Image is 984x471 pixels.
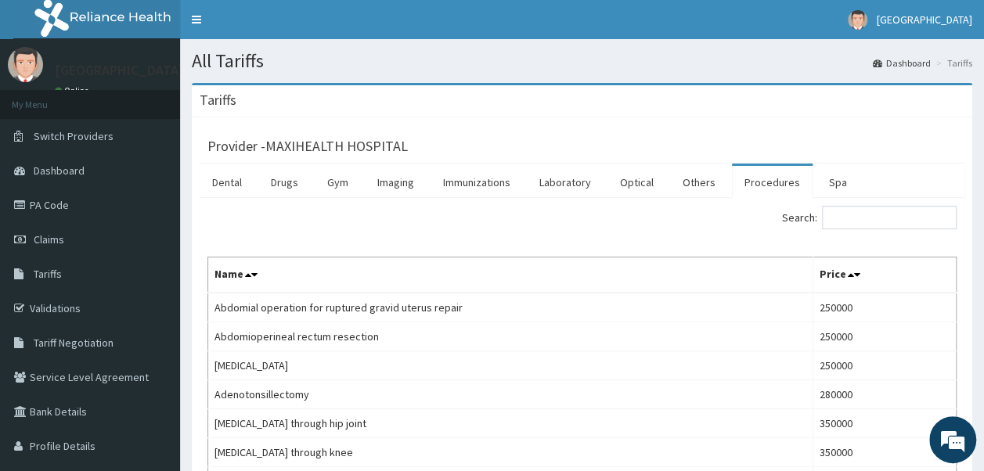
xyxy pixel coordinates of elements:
[200,166,254,199] a: Dental
[34,164,85,178] span: Dashboard
[55,85,92,96] a: Online
[670,166,728,199] a: Others
[813,351,957,380] td: 250000
[192,51,972,71] h1: All Tariffs
[207,139,408,153] h3: Provider - MAXIHEALTH HOSPITAL
[607,166,666,199] a: Optical
[813,409,957,438] td: 350000
[8,309,298,364] textarea: Type your message and hit 'Enter'
[816,166,860,199] a: Spa
[848,10,867,30] img: User Image
[208,351,813,380] td: [MEDICAL_DATA]
[34,336,114,350] span: Tariff Negotiation
[813,293,957,322] td: 250000
[932,56,972,70] li: Tariffs
[365,166,427,199] a: Imaging
[8,47,43,82] img: User Image
[813,438,957,467] td: 350000
[81,88,263,108] div: Chat with us now
[208,293,813,322] td: Abdomial operation for ruptured gravid uterus repair
[732,166,813,199] a: Procedures
[208,438,813,467] td: [MEDICAL_DATA] through knee
[527,166,604,199] a: Laboratory
[34,129,114,143] span: Switch Providers
[813,322,957,351] td: 250000
[200,93,236,107] h3: Tariffs
[29,78,63,117] img: d_794563401_company_1708531726252_794563401
[257,8,294,45] div: Minimize live chat window
[813,380,957,409] td: 280000
[55,63,184,77] p: [GEOGRAPHIC_DATA]
[34,267,62,281] span: Tariffs
[208,257,813,293] th: Name
[258,166,311,199] a: Drugs
[873,56,931,70] a: Dashboard
[34,232,64,246] span: Claims
[782,206,957,229] label: Search:
[91,138,216,296] span: We're online!
[315,166,361,199] a: Gym
[208,322,813,351] td: Abdomioperineal rectum resection
[822,206,957,229] input: Search:
[208,380,813,409] td: Adenotonsillectomy
[208,409,813,438] td: [MEDICAL_DATA] through hip joint
[877,13,972,27] span: [GEOGRAPHIC_DATA]
[813,257,957,293] th: Price
[431,166,523,199] a: Immunizations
